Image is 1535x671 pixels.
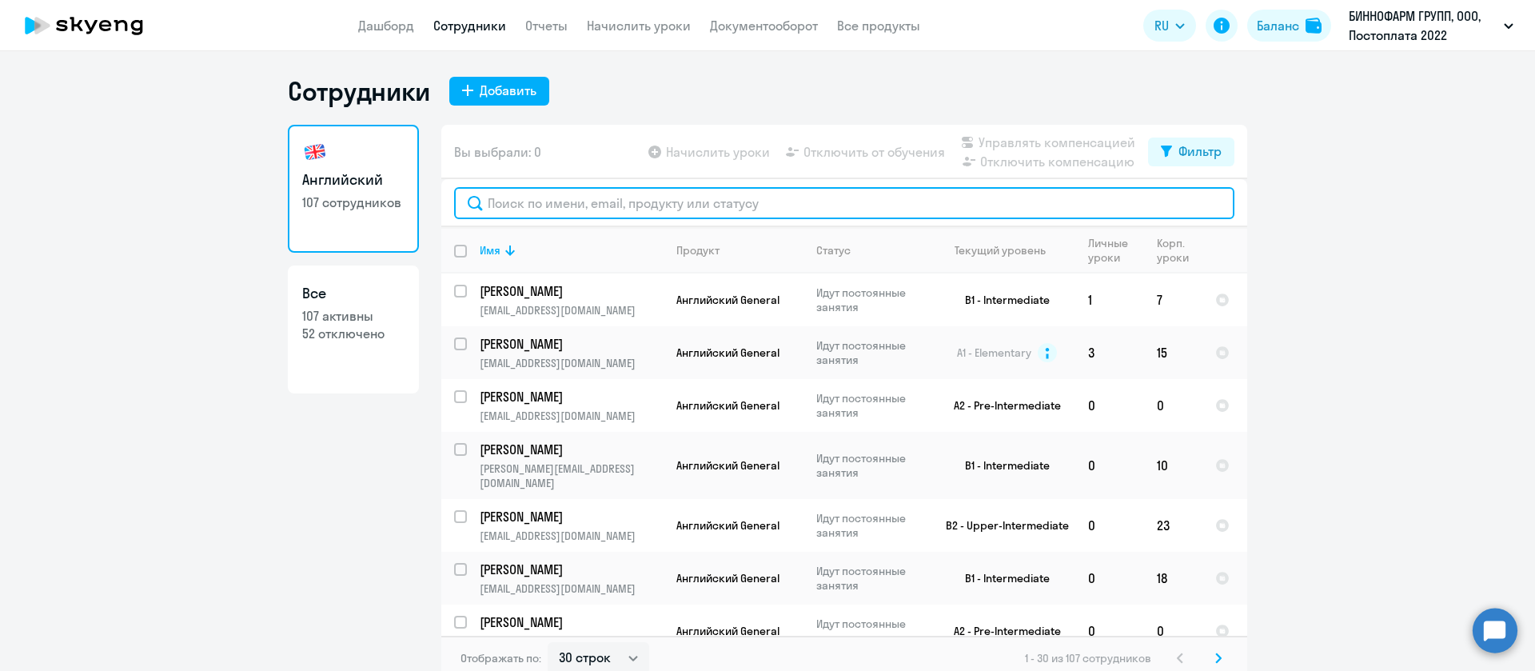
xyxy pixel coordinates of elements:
[1349,6,1497,45] p: БИННОФАРМ ГРУПП, ООО, Постоплата 2022
[288,266,419,393] a: Все107 активны52 отключено
[955,243,1046,258] div: Текущий уровень
[480,282,663,300] a: [PERSON_NAME]
[1143,10,1196,42] button: RU
[676,571,779,585] span: Английский General
[927,552,1075,605] td: B1 - Intermediate
[816,451,926,480] p: Идут постоянные занятия
[480,356,663,370] p: [EMAIL_ADDRESS][DOMAIN_NAME]
[1154,16,1169,35] span: RU
[433,18,506,34] a: Сотрудники
[480,441,660,458] p: [PERSON_NAME]
[676,243,720,258] div: Продукт
[676,345,779,360] span: Английский General
[1148,138,1234,166] button: Фильтр
[587,18,691,34] a: Начислить уроки
[1144,605,1202,657] td: 0
[302,194,405,211] p: 107 сотрудников
[1075,379,1144,432] td: 0
[676,458,779,473] span: Английский General
[480,613,663,631] a: [PERSON_NAME]
[454,142,541,162] span: Вы выбрали: 0
[1306,18,1322,34] img: balance
[480,388,663,405] a: [PERSON_NAME]
[676,624,779,638] span: Английский General
[288,125,419,253] a: Английский107 сотрудников
[1144,432,1202,499] td: 10
[1144,274,1202,326] td: 7
[1144,326,1202,379] td: 15
[1025,651,1151,665] span: 1 - 30 из 107 сотрудников
[480,388,660,405] p: [PERSON_NAME]
[480,441,663,458] a: [PERSON_NAME]
[1178,142,1222,161] div: Фильтр
[302,139,328,165] img: english
[480,508,663,525] a: [PERSON_NAME]
[816,243,851,258] div: Статус
[480,634,663,649] p: [EMAIL_ADDRESS][DOMAIN_NAME]
[676,518,779,533] span: Английский General
[480,409,663,423] p: [EMAIL_ADDRESS][DOMAIN_NAME]
[480,581,663,596] p: [EMAIL_ADDRESS][DOMAIN_NAME]
[1075,274,1144,326] td: 1
[480,461,663,490] p: [PERSON_NAME][EMAIL_ADDRESS][DOMAIN_NAME]
[288,75,430,107] h1: Сотрудники
[1075,326,1144,379] td: 3
[816,391,926,420] p: Идут постоянные занятия
[816,617,926,645] p: Идут постоянные занятия
[480,335,660,353] p: [PERSON_NAME]
[480,282,660,300] p: [PERSON_NAME]
[480,529,663,543] p: [EMAIL_ADDRESS][DOMAIN_NAME]
[1088,236,1143,265] div: Личные уроки
[1075,499,1144,552] td: 0
[480,335,663,353] a: [PERSON_NAME]
[837,18,920,34] a: Все продукты
[710,18,818,34] a: Документооборот
[525,18,568,34] a: Отчеты
[939,243,1074,258] div: Текущий уровень
[816,338,926,367] p: Идут постоянные занятия
[927,432,1075,499] td: B1 - Intermediate
[480,81,536,100] div: Добавить
[1075,432,1144,499] td: 0
[676,293,779,307] span: Английский General
[480,243,500,258] div: Имя
[957,345,1031,360] span: A1 - Elementary
[480,613,660,631] p: [PERSON_NAME]
[480,303,663,318] p: [EMAIL_ADDRESS][DOMAIN_NAME]
[927,499,1075,552] td: B2 - Upper-Intermediate
[480,561,660,578] p: [PERSON_NAME]
[454,187,1234,219] input: Поиск по имени, email, продукту или статусу
[1075,552,1144,605] td: 0
[1144,379,1202,432] td: 0
[480,243,663,258] div: Имя
[1247,10,1331,42] button: Балансbalance
[816,286,926,314] p: Идут постоянные занятия
[927,274,1075,326] td: B1 - Intermediate
[927,605,1075,657] td: A2 - Pre-Intermediate
[1144,499,1202,552] td: 23
[1157,236,1202,265] div: Корп. уроки
[816,564,926,593] p: Идут постоянные занятия
[480,561,663,578] a: [PERSON_NAME]
[302,170,405,190] h3: Английский
[816,511,926,540] p: Идут постоянные занятия
[1144,552,1202,605] td: 18
[302,325,405,342] p: 52 отключено
[302,307,405,325] p: 107 активны
[1257,16,1299,35] div: Баланс
[927,379,1075,432] td: A2 - Pre-Intermediate
[302,283,405,304] h3: Все
[1341,6,1521,45] button: БИННОФАРМ ГРУПП, ООО, Постоплата 2022
[460,651,541,665] span: Отображать по:
[449,77,549,106] button: Добавить
[358,18,414,34] a: Дашборд
[676,398,779,413] span: Английский General
[1075,605,1144,657] td: 0
[480,508,660,525] p: [PERSON_NAME]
